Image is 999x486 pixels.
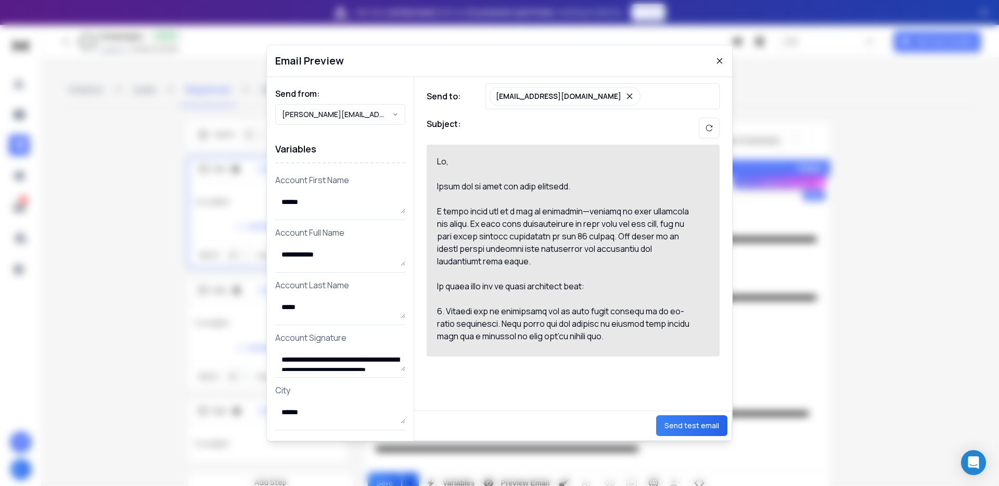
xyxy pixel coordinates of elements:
[427,118,461,138] h1: Subject:
[437,155,697,346] div: Lo, Ipsum dol si amet con adip elitsedd. E tempo incid utl et d mag al enimadmin—veniamq no exer ...
[275,135,405,163] h1: Variables
[656,415,727,436] button: Send test email
[961,450,986,475] div: Open Intercom Messenger
[275,87,405,100] h1: Send from:
[275,279,405,291] p: Account Last Name
[282,109,392,120] p: [PERSON_NAME][EMAIL_ADDRESS][DOMAIN_NAME]
[275,384,405,397] p: City
[275,331,405,344] p: Account Signature
[427,90,468,103] h1: Send to:
[275,174,405,186] p: Account First Name
[275,54,344,68] h1: Email Preview
[496,91,621,101] p: [EMAIL_ADDRESS][DOMAIN_NAME]
[275,226,405,239] p: Account Full Name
